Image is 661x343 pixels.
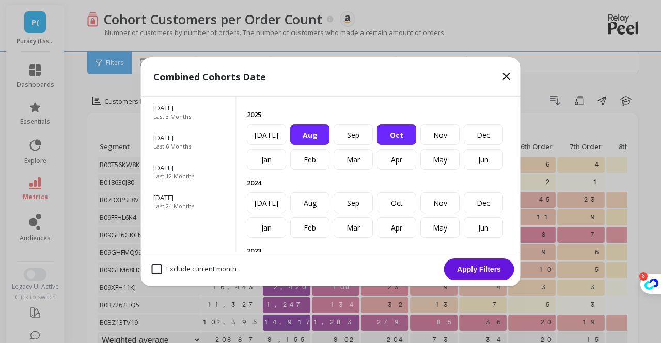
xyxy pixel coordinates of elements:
[420,192,460,213] div: Nov
[153,142,191,151] p: Last 6 Months
[153,133,224,142] p: [DATE]
[153,193,224,202] p: [DATE]
[334,149,373,170] div: Mar
[464,192,503,213] div: Dec
[290,192,329,213] div: Aug
[152,264,237,274] span: Exclude current month
[334,124,373,145] div: Sep
[247,217,286,238] div: Jan
[334,217,373,238] div: Mar
[247,246,510,255] p: 2023
[420,124,460,145] div: Nov
[464,124,503,145] div: Dec
[153,163,224,172] p: [DATE]
[247,178,510,187] p: 2024
[334,192,373,213] div: Sep
[247,124,286,145] div: [DATE]
[290,124,329,145] div: Aug
[290,217,329,238] div: Feb
[153,202,194,210] p: Last 24 Months
[153,70,266,84] p: Combined Cohorts Date
[153,103,224,112] p: [DATE]
[247,110,510,119] p: 2025
[377,192,416,213] div: Oct
[377,124,416,145] div: Oct
[247,192,286,213] div: [DATE]
[377,149,416,170] div: Apr
[153,112,191,121] p: Last 3 Months
[153,172,194,181] p: Last 12 Months
[377,217,416,238] div: Apr
[290,149,329,170] div: Feb
[464,217,503,238] div: Jun
[464,149,503,170] div: Jun
[420,217,460,238] div: May
[444,258,514,280] button: Apply Filters
[420,149,460,170] div: May
[247,149,286,170] div: Jan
